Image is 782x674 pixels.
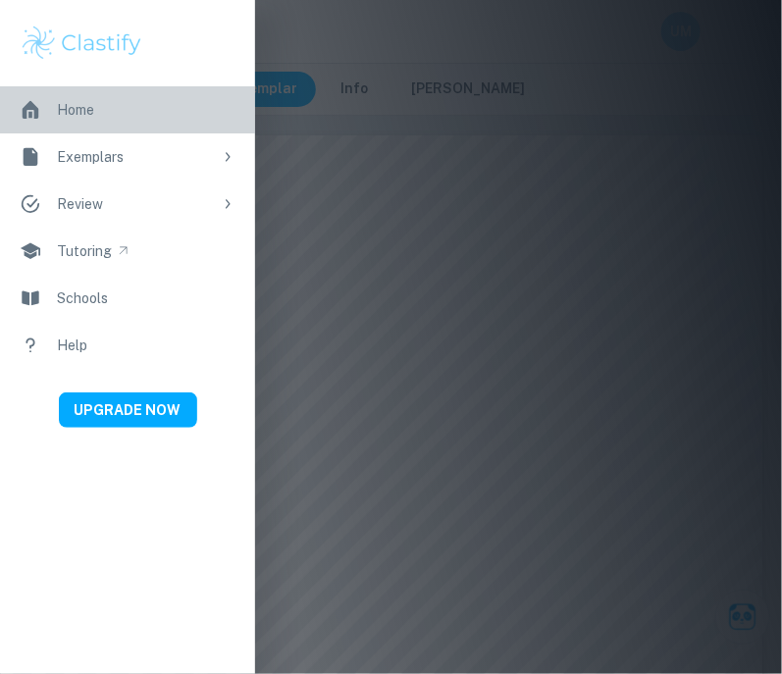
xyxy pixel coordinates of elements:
button: UPGRADE NOW [59,392,197,428]
img: Clastify logo [20,24,144,63]
div: Exemplars [57,146,212,168]
div: Home [57,99,94,121]
div: Tutoring [57,240,112,262]
div: Help [57,335,87,356]
div: Review [57,193,212,215]
div: Schools [57,287,108,309]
